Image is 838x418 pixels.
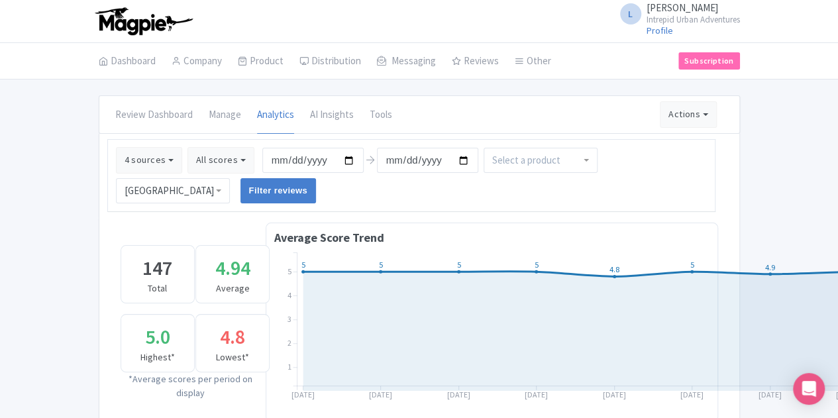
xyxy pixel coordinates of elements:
[148,282,167,295] div: Total
[515,43,551,80] a: Other
[121,372,261,400] div: *Average scores per period on display
[238,43,284,80] a: Product
[92,7,195,36] img: logo-ab69f6fb50320c5b225c76a69d11143b.png
[620,3,641,25] span: L
[647,1,718,14] span: [PERSON_NAME]
[492,154,562,166] input: Select a product
[288,338,291,348] tspan: 2
[215,254,250,282] div: 4.94
[660,101,717,128] button: Actions
[678,52,739,70] a: Subscription
[216,282,250,295] div: Average
[288,266,291,276] tspan: 5
[647,15,740,24] small: Intrepid Urban Adventures
[288,362,291,372] tspan: 1
[369,390,392,399] tspan: [DATE]
[115,97,193,134] a: Review Dashboard
[187,147,254,174] button: All scores
[310,97,354,134] a: AI Insights
[125,185,221,197] div: [GEOGRAPHIC_DATA]
[172,43,222,80] a: Company
[680,390,704,399] tspan: [DATE]
[603,390,626,399] tspan: [DATE]
[525,390,548,399] tspan: [DATE]
[220,323,245,350] div: 4.8
[291,390,315,399] tspan: [DATE]
[299,43,361,80] a: Distribution
[612,3,740,24] a: L [PERSON_NAME] Intrepid Urban Adventures
[140,350,175,364] div: Highest*
[452,43,499,80] a: Reviews
[145,323,170,350] div: 5.0
[99,43,156,80] a: Dashboard
[370,97,392,134] a: Tools
[759,390,782,399] tspan: [DATE]
[240,178,317,203] input: Filter reviews
[209,97,241,134] a: Manage
[447,390,470,399] tspan: [DATE]
[257,97,294,134] a: Analytics
[288,314,291,324] tspan: 3
[793,373,825,405] div: Open Intercom Messenger
[377,43,436,80] a: Messaging
[647,25,673,36] a: Profile
[142,254,172,282] div: 147
[288,290,291,300] tspan: 4
[116,147,182,174] button: 4 sources
[274,229,709,246] div: Average Score Trend
[216,350,249,364] div: Lowest*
